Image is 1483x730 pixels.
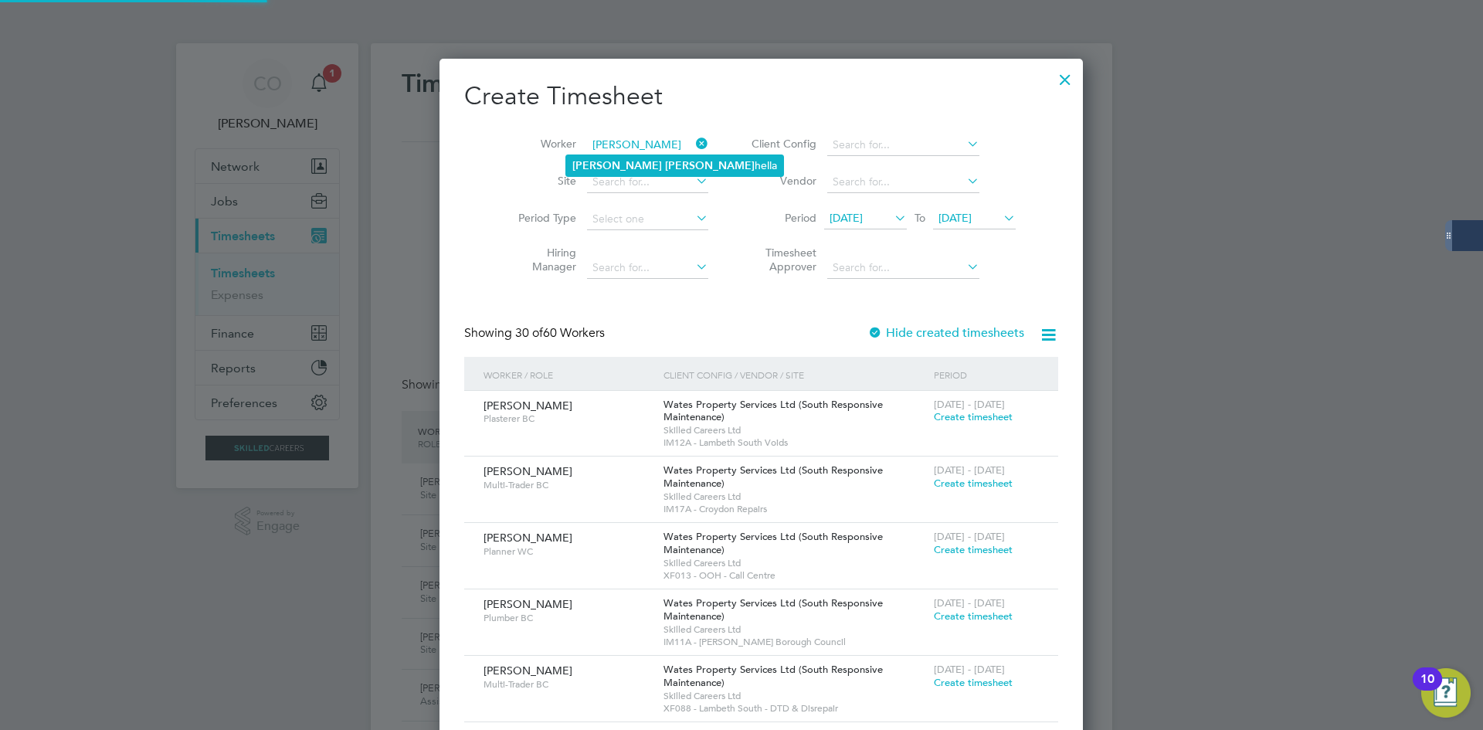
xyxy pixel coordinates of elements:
span: Create timesheet [934,676,1013,689]
span: [DATE] - [DATE] [934,530,1005,543]
span: Planner WC [484,545,652,558]
div: Worker / Role [480,357,660,392]
span: [DATE] - [DATE] [934,398,1005,411]
span: Create timesheet [934,609,1013,623]
label: Client Config [747,137,816,151]
label: Site [507,174,576,188]
span: [DATE] [938,211,972,225]
h2: Create Timesheet [464,80,1058,113]
span: Multi-Trader BC [484,479,652,491]
li: hella [566,155,783,176]
span: [PERSON_NAME] [484,664,572,677]
button: Open Resource Center, 10 new notifications [1421,668,1471,718]
input: Select one [587,209,708,230]
label: Hiring Manager [507,246,576,273]
span: [PERSON_NAME] [484,399,572,413]
span: Skilled Careers Ltd [663,690,926,702]
div: 10 [1420,679,1434,699]
div: Period [930,357,1043,392]
span: [DATE] - [DATE] [934,663,1005,676]
b: [PERSON_NAME] [665,159,755,172]
span: [PERSON_NAME] [484,464,572,478]
span: Create timesheet [934,410,1013,423]
label: Period [747,211,816,225]
span: Skilled Careers Ltd [663,623,926,636]
span: Create timesheet [934,477,1013,490]
span: [DATE] - [DATE] [934,596,1005,609]
span: XF088 - Lambeth South - DTD & Disrepair [663,702,926,715]
span: [PERSON_NAME] [484,531,572,545]
span: XF013 - OOH - Call Centre [663,569,926,582]
input: Search for... [587,134,708,156]
span: Skilled Careers Ltd [663,557,926,569]
span: Wates Property Services Ltd (South Responsive Maintenance) [663,530,883,556]
input: Search for... [587,171,708,193]
span: IM12A - Lambeth South Voids [663,436,926,449]
label: Worker [507,137,576,151]
b: [PERSON_NAME] [572,159,662,172]
span: Skilled Careers Ltd [663,424,926,436]
span: IM11A - [PERSON_NAME] Borough Council [663,636,926,648]
span: Wates Property Services Ltd (South Responsive Maintenance) [663,398,883,424]
span: Plumber BC [484,612,652,624]
span: IM17A - Croydon Repairs [663,503,926,515]
span: 60 Workers [515,325,605,341]
span: 30 of [515,325,543,341]
label: Timesheet Approver [747,246,816,273]
label: Hide created timesheets [867,325,1024,341]
input: Search for... [587,257,708,279]
div: Client Config / Vendor / Site [660,357,930,392]
span: Multi-Trader BC [484,678,652,691]
input: Search for... [827,171,979,193]
input: Search for... [827,257,979,279]
span: Plasterer BC [484,413,652,425]
span: [PERSON_NAME] [484,597,572,611]
input: Search for... [827,134,979,156]
div: Showing [464,325,608,341]
span: Skilled Careers Ltd [663,491,926,503]
span: Wates Property Services Ltd (South Responsive Maintenance) [663,596,883,623]
label: Period Type [507,211,576,225]
span: Create timesheet [934,543,1013,556]
span: [DATE] - [DATE] [934,463,1005,477]
span: To [910,208,930,228]
span: Wates Property Services Ltd (South Responsive Maintenance) [663,463,883,490]
label: Vendor [747,174,816,188]
span: Wates Property Services Ltd (South Responsive Maintenance) [663,663,883,689]
span: [DATE] [830,211,863,225]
